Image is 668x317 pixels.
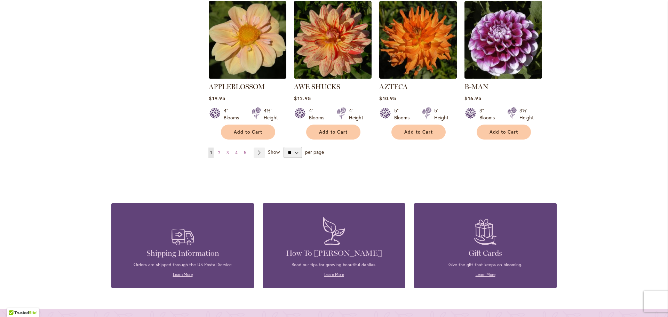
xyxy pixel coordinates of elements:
a: 3 [225,148,231,158]
span: $10.95 [379,95,396,102]
img: AWE SHUCKS [294,1,372,79]
span: 5 [244,150,246,155]
div: 4' Height [349,107,363,121]
a: AWE SHUCKS [294,82,340,91]
a: B-MAN [464,73,542,80]
span: $16.95 [464,95,481,102]
span: 4 [235,150,238,155]
a: Learn More [476,272,495,277]
span: $12.95 [294,95,311,102]
span: 3 [226,150,229,155]
img: APPLEBLOSSOM [209,1,286,79]
span: $19.95 [209,95,225,102]
a: Learn More [324,272,344,277]
h4: Shipping Information [122,248,244,258]
span: 2 [218,150,220,155]
img: B-MAN [464,1,542,79]
span: per page [305,149,324,155]
span: Add to Cart [319,129,348,135]
p: Orders are shipped through the US Postal Service [122,262,244,268]
button: Add to Cart [477,125,531,140]
div: 3½' Height [519,107,534,121]
img: AZTECA [379,1,457,79]
a: APPLEBLOSSOM [209,73,286,80]
p: Give the gift that keeps on blooming. [424,262,546,268]
p: Read our tips for growing beautiful dahlias. [273,262,395,268]
div: 5' Height [434,107,448,121]
button: Add to Cart [391,125,446,140]
a: B-MAN [464,82,488,91]
a: 4 [233,148,239,158]
h4: Gift Cards [424,248,546,258]
div: 3" Blooms [479,107,499,121]
a: APPLEBLOSSOM [209,82,265,91]
h4: How To [PERSON_NAME] [273,248,395,258]
span: Show [268,149,280,155]
a: 5 [242,148,248,158]
a: Learn More [173,272,193,277]
div: 4½' Height [264,107,278,121]
div: 4" Blooms [224,107,243,121]
button: Add to Cart [306,125,360,140]
span: Add to Cart [404,129,433,135]
a: AWE SHUCKS [294,73,372,80]
span: 1 [210,150,212,155]
div: 5" Blooms [394,107,414,121]
span: Add to Cart [234,129,262,135]
a: AZTECA [379,82,408,91]
a: AZTECA [379,73,457,80]
button: Add to Cart [221,125,275,140]
a: 2 [216,148,222,158]
div: 4" Blooms [309,107,328,121]
span: Add to Cart [490,129,518,135]
iframe: Launch Accessibility Center [5,292,25,312]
